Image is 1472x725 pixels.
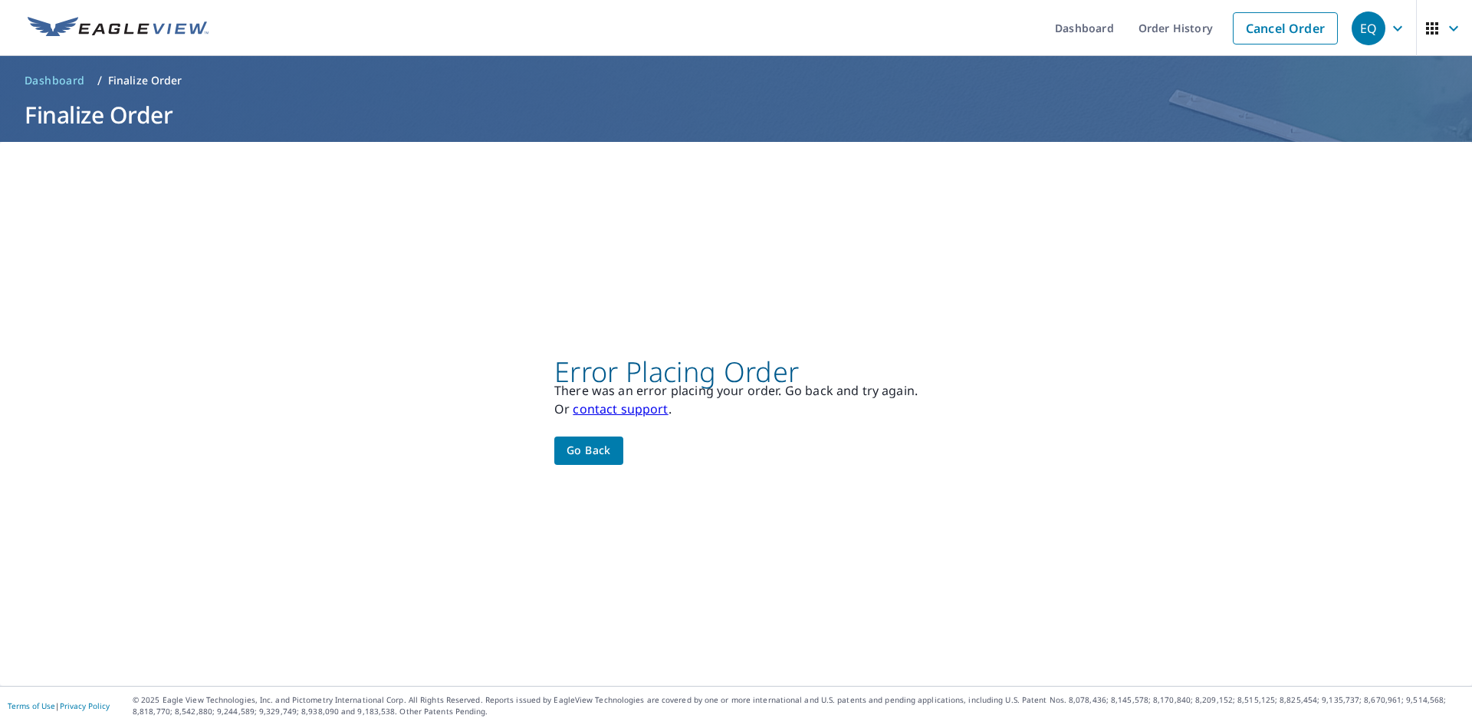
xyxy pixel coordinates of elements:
p: | [8,701,110,710]
p: Finalize Order [108,73,182,88]
a: contact support [573,400,668,417]
a: Terms of Use [8,700,55,711]
p: There was an error placing your order. Go back and try again. [554,381,918,400]
h1: Finalize Order [18,99,1454,130]
a: Dashboard [18,68,91,93]
span: Dashboard [25,73,85,88]
p: © 2025 Eagle View Technologies, Inc. and Pictometry International Corp. All Rights Reserved. Repo... [133,694,1464,717]
nav: breadcrumb [18,68,1454,93]
p: Error Placing Order [554,363,918,381]
a: Privacy Policy [60,700,110,711]
a: Cancel Order [1233,12,1338,44]
li: / [97,71,102,90]
p: Or . [554,400,918,418]
div: EQ [1352,12,1385,45]
span: Go back [567,441,611,460]
img: EV Logo [28,17,209,40]
button: Go back [554,437,623,465]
